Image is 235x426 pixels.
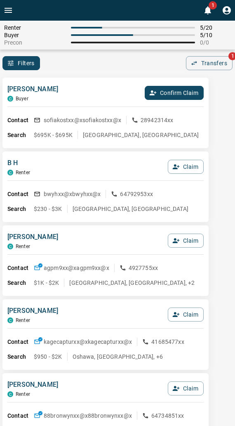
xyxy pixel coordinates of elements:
p: 64734851xx [151,412,184,420]
p: [GEOGRAPHIC_DATA], [GEOGRAPHIC_DATA] [73,205,188,213]
button: 1 [200,2,216,19]
p: Contact [7,338,34,346]
p: $950 - $2K [34,353,62,361]
div: condos.ca [7,391,13,397]
p: 41685477xx [151,338,184,346]
span: 5 / 10 [200,32,231,38]
button: Transfers [186,56,233,70]
p: Contact [7,116,34,125]
p: Contact [7,190,34,199]
button: Claim [168,381,204,395]
p: kagecapturxx@x kagecapturxx@x [44,338,132,346]
p: Search [7,353,34,361]
p: $1K - $2K [34,279,59,287]
span: Buyer [4,32,66,38]
p: Contact [7,412,34,420]
p: Renter [16,244,30,249]
p: Search [7,279,34,287]
p: 28942314xx [141,116,174,124]
p: Renter [16,170,30,175]
div: condos.ca [7,244,13,249]
p: sofiakostxx@x sofiakostxx@x [44,116,121,124]
span: 0 / 0 [200,39,231,46]
span: Renter [4,24,66,31]
div: condos.ca [7,317,13,323]
p: agpm9xx@x agpm9xx@x [44,264,109,272]
p: 64792953xx [120,190,153,198]
button: Confirm Claim [145,86,204,100]
p: Buyer [16,96,28,102]
button: Claim [168,234,204,248]
p: 4927755xx [129,264,158,272]
p: [PERSON_NAME] [7,232,58,242]
p: 88bronwynxx@x 88bronwynxx@x [44,412,132,420]
p: bwyhxx@x bwyhxx@x [44,190,101,198]
p: [PERSON_NAME] [7,380,58,390]
button: Claim [168,308,204,322]
p: Renter [16,317,30,323]
p: $230 - $3K [34,205,62,213]
p: [PERSON_NAME] [7,84,58,94]
div: condos.ca [7,170,13,175]
span: 5 / 20 [200,24,231,31]
p: Renter [16,391,30,397]
span: Precon [4,39,66,46]
p: [PERSON_NAME] [7,306,58,316]
div: condos.ca [7,96,13,102]
button: Profile [219,2,235,19]
p: [GEOGRAPHIC_DATA], [GEOGRAPHIC_DATA] [83,131,199,139]
button: Filters [2,56,40,70]
p: [GEOGRAPHIC_DATA], [GEOGRAPHIC_DATA], +2 [69,279,195,287]
p: Contact [7,264,34,272]
p: Search [7,131,34,140]
button: Claim [168,160,204,174]
p: Search [7,205,34,213]
span: 1 [209,1,217,9]
p: $695K - $695K [34,131,73,139]
p: Oshawa, [GEOGRAPHIC_DATA], +6 [73,353,163,361]
p: B H [7,158,30,168]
